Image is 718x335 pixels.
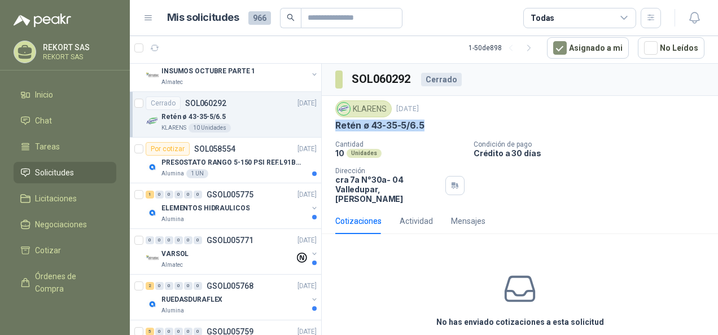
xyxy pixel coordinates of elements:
div: 0 [184,236,192,244]
div: 0 [155,191,164,199]
div: 2 [146,282,154,290]
p: VARSOL [161,249,189,259]
a: Órdenes de Compra [14,266,116,299]
a: Licitaciones [14,188,116,209]
p: [DATE] [297,235,317,246]
p: Cantidad [335,140,465,148]
p: GSOL005771 [207,236,253,244]
a: 0 0 0 0 0 0 GSOL005771[DATE] Company LogoVARSOLAlmatec [146,233,319,270]
a: Tareas [14,136,116,157]
div: 1 UN [186,169,208,178]
p: REKORT SAS [43,43,113,51]
span: Inicio [35,89,53,101]
span: Órdenes de Compra [35,270,106,295]
img: Company Logo [146,297,159,311]
button: No Leídos [638,37,704,59]
div: 0 [155,282,164,290]
div: 0 [174,236,183,244]
p: Alumina [161,306,184,315]
a: Por cotizarSOL058554[DATE] Company LogoPRESOSTATO RANGO 5-150 PSI REF.L91B-1050Alumina1 UN [130,138,321,183]
p: SOL060292 [185,99,226,107]
a: Inicio [14,84,116,105]
div: 0 [174,282,183,290]
div: Unidades [347,149,382,158]
div: Cerrado [146,96,181,110]
p: [DATE] [297,189,317,200]
a: Negociaciones [14,214,116,235]
div: 10 Unidades [189,124,231,133]
div: 0 [184,282,192,290]
div: 0 [165,191,173,199]
p: Crédito a 30 días [474,148,713,158]
div: Cerrado [421,73,462,86]
div: Todas [531,12,554,24]
span: Licitaciones [35,192,77,205]
span: Tareas [35,140,60,153]
p: ELEMENTOS HIDRAULICOS [161,203,249,214]
p: [DATE] [297,98,317,109]
div: 0 [174,191,183,199]
div: 0 [165,282,173,290]
h3: No has enviado cotizaciones a esta solicitud [436,316,604,328]
p: GSOL005768 [207,282,253,290]
div: 0 [194,282,202,290]
a: Solicitudes [14,162,116,183]
span: Negociaciones [35,218,87,231]
p: Condición de pago [474,140,713,148]
div: KLARENS [335,100,392,117]
p: [DATE] [396,104,419,114]
p: Dirección [335,167,441,175]
p: Alumina [161,215,184,224]
div: 0 [194,191,202,199]
a: Chat [14,110,116,131]
div: 1 [146,191,154,199]
p: KLARENS [161,124,186,133]
span: Cotizar [35,244,61,257]
p: Almatec [161,78,183,87]
a: Remisiones [14,304,116,325]
img: Company Logo [146,160,159,174]
h1: Mis solicitudes [167,10,239,26]
span: Solicitudes [35,166,74,179]
p: RUEDASDURAFLEX [161,294,222,305]
img: Company Logo [146,114,159,128]
span: Chat [35,114,52,127]
p: cra 7a N°30a- 04 Valledupar , [PERSON_NAME] [335,175,441,204]
p: [DATE] [297,144,317,155]
img: Company Logo [338,103,350,115]
a: Cotizar [14,240,116,261]
a: CerradoSOL060292[DATE] Company LogoRetén ø 43-35-5/6.5KLARENS10 Unidades [130,92,321,138]
img: Logo peakr [14,14,71,27]
p: INSUMOS OCTUBRE PARTE 1 [161,66,255,77]
a: 2 0 0 0 0 0 GSOL005768[DATE] Company LogoRUEDASDURAFLEXAlumina [146,279,319,315]
p: Retén ø 43-35-5/6.5 [161,112,226,122]
p: GSOL005775 [207,191,253,199]
div: 1 - 50 de 898 [469,39,538,57]
h3: SOL060292 [352,70,412,88]
img: Company Logo [146,206,159,219]
div: 0 [146,236,154,244]
img: Company Logo [146,69,159,82]
span: search [287,14,295,21]
div: Por cotizar [146,142,190,156]
img: Company Logo [146,252,159,265]
div: 0 [184,191,192,199]
p: SOL058554 [194,145,235,153]
p: 10 [335,148,344,158]
p: Retén ø 43-35-5/6.5 [335,120,424,131]
p: Alumina [161,169,184,178]
p: PRESOSTATO RANGO 5-150 PSI REF.L91B-1050 [161,157,302,168]
div: 0 [155,236,164,244]
div: 0 [194,236,202,244]
div: 0 [165,236,173,244]
a: 0 0 0 0 0 0 GSOL005909[DATE] Company LogoINSUMOS OCTUBRE PARTE 1Almatec [146,51,319,87]
p: Almatec [161,261,183,270]
div: Actividad [400,215,433,227]
div: Mensajes [451,215,485,227]
span: 966 [248,11,271,25]
p: REKORT SAS [43,54,113,60]
div: Cotizaciones [335,215,382,227]
p: [DATE] [297,281,317,292]
button: Asignado a mi [547,37,629,59]
a: 1 0 0 0 0 0 GSOL005775[DATE] Company LogoELEMENTOS HIDRAULICOSAlumina [146,188,319,224]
